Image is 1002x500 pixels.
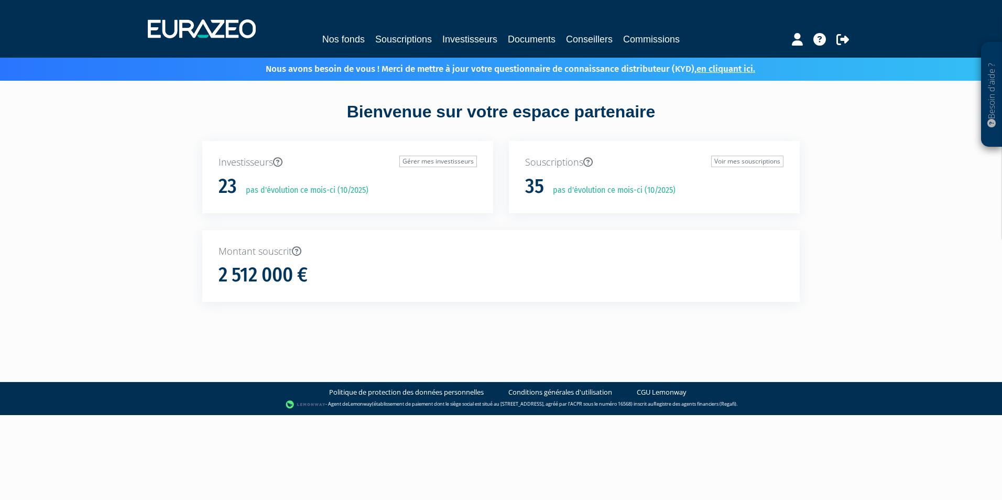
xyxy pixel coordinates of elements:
a: en cliquant ici. [696,63,755,74]
p: Souscriptions [525,156,783,169]
a: CGU Lemonway [637,387,687,397]
div: - Agent de (établissement de paiement dont le siège social est situé au [STREET_ADDRESS], agréé p... [10,399,992,410]
h1: 35 [525,176,544,198]
a: Voir mes souscriptions [711,156,783,167]
a: Investisseurs [442,32,497,47]
h1: 23 [219,176,237,198]
p: Investisseurs [219,156,477,169]
a: Nos fonds [322,32,365,47]
a: Gérer mes investisseurs [399,156,477,167]
p: pas d'évolution ce mois-ci (10/2025) [238,184,368,197]
a: Conseillers [566,32,613,47]
div: Bienvenue sur votre espace partenaire [194,100,808,141]
p: pas d'évolution ce mois-ci (10/2025) [546,184,676,197]
p: Besoin d'aide ? [986,48,998,142]
img: logo-lemonway.png [286,399,326,410]
a: Souscriptions [375,32,432,47]
a: Politique de protection des données personnelles [329,387,484,397]
h1: 2 512 000 € [219,264,308,286]
a: Documents [508,32,556,47]
a: Lemonway [348,401,372,408]
a: Conditions générales d'utilisation [508,387,612,397]
a: Commissions [623,32,680,47]
p: Nous avons besoin de vous ! Merci de mettre à jour votre questionnaire de connaissance distribute... [235,60,755,75]
p: Montant souscrit [219,245,783,258]
a: Registre des agents financiers (Regafi) [654,401,736,408]
img: 1732889491-logotype_eurazeo_blanc_rvb.png [148,19,256,38]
